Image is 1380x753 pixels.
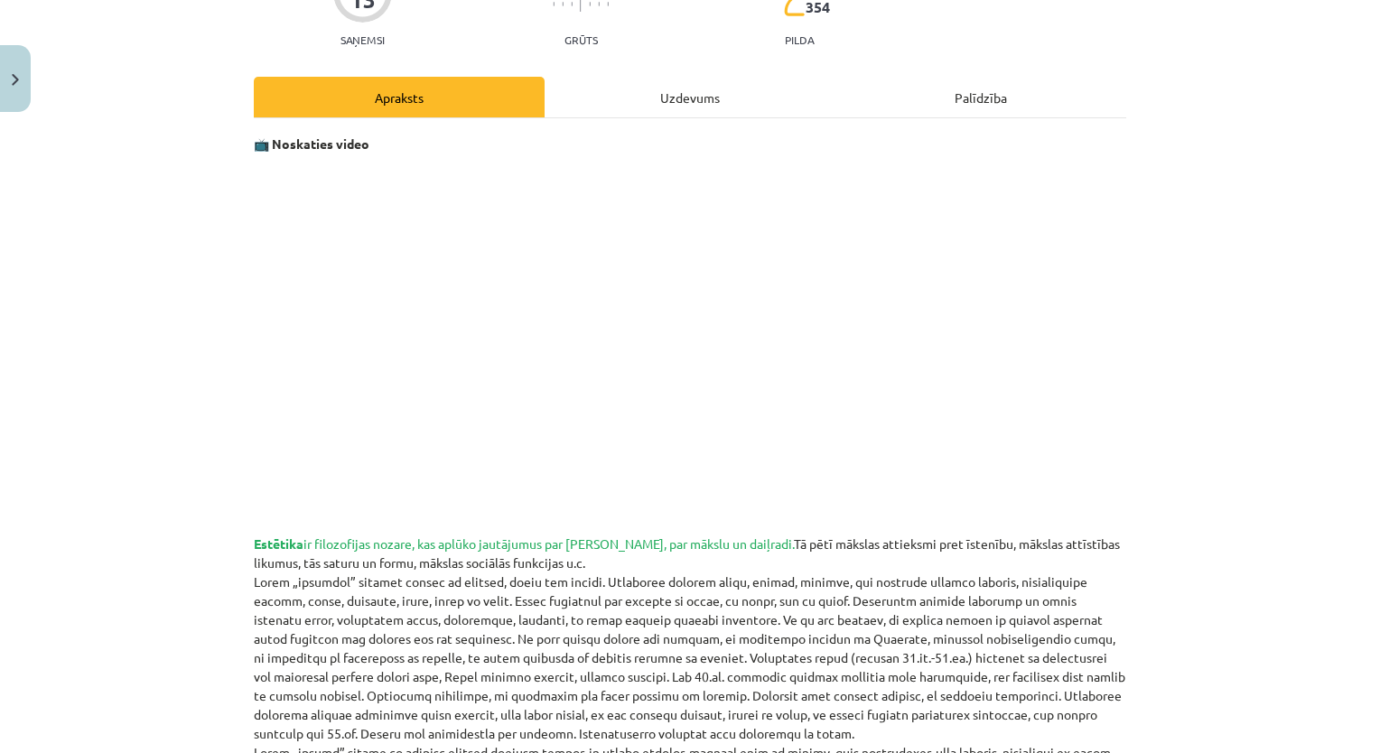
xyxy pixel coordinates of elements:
img: icon-close-lesson-0947bae3869378f0d4975bcd49f059093ad1ed9edebbc8119c70593378902aed.svg [12,74,19,86]
strong: Estētika [254,535,303,552]
p: pilda [785,33,814,46]
img: icon-short-line-57e1e144782c952c97e751825c79c345078a6d821885a25fce030b3d8c18986b.svg [571,2,573,6]
img: icon-short-line-57e1e144782c952c97e751825c79c345078a6d821885a25fce030b3d8c18986b.svg [562,2,564,6]
img: icon-short-line-57e1e144782c952c97e751825c79c345078a6d821885a25fce030b3d8c18986b.svg [598,2,600,6]
img: icon-short-line-57e1e144782c952c97e751825c79c345078a6d821885a25fce030b3d8c18986b.svg [589,2,591,6]
img: icon-short-line-57e1e144782c952c97e751825c79c345078a6d821885a25fce030b3d8c18986b.svg [553,2,555,6]
p: Grūts [564,33,598,46]
img: icon-short-line-57e1e144782c952c97e751825c79c345078a6d821885a25fce030b3d8c18986b.svg [607,2,609,6]
div: Palīdzība [835,77,1126,117]
div: Apraksts [254,77,545,117]
div: Uzdevums [545,77,835,117]
strong: 📺 Noskaties video [254,135,369,152]
span: ir filozofijas nozare, kas aplūko jautājumus par [PERSON_NAME], par mākslu un daiļradi. [254,535,794,552]
p: Saņemsi [333,33,392,46]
